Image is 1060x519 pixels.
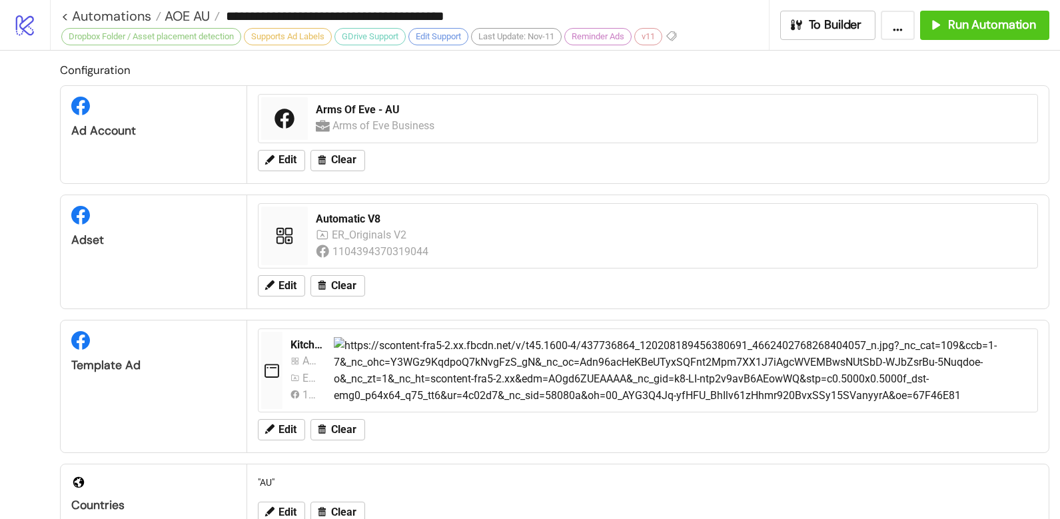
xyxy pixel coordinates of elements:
span: To Builder [809,17,862,33]
span: Clear [331,424,356,436]
span: Clear [331,154,356,166]
div: Arms of Eve Business [332,117,436,134]
span: Clear [331,280,356,292]
a: < Automations [61,9,161,23]
div: Ad Account [71,123,236,139]
div: Kitchn Template [290,338,323,352]
div: Dropbox Folder / Asset placement detection [61,28,241,45]
div: 1104394370319044 [302,386,318,403]
div: v11 [634,28,662,45]
div: 1104394370319044 [332,243,430,260]
button: Edit [258,419,305,440]
span: Edit [278,154,296,166]
button: Clear [310,419,365,440]
div: Countries [71,498,236,513]
div: ER_Originals V2 [332,227,409,243]
span: Clear [331,506,356,518]
div: Last Update: Nov-11 [471,28,562,45]
div: Adset [71,233,236,248]
button: ... [881,11,915,40]
div: Template Ad [71,358,236,373]
a: AOE AU [161,9,220,23]
div: Edit Support [408,28,468,45]
div: Automatic [302,352,318,369]
h2: Configuration [60,61,1049,79]
div: Automatic V8 [316,212,1029,227]
button: Clear [310,150,365,171]
button: To Builder [780,11,876,40]
div: Supports Ad Labels [244,28,332,45]
div: "AU" [253,470,1043,495]
span: Edit [278,506,296,518]
div: GDrive Support [334,28,406,45]
span: Edit [278,424,296,436]
div: Reminder Ads [564,28,632,45]
div: Arms Of Eve - AU [316,103,1029,117]
button: Clear [310,275,365,296]
div: ER_Originals V2 [302,370,318,386]
button: Edit [258,275,305,296]
button: Run Automation [920,11,1049,40]
span: Edit [278,280,296,292]
img: https://scontent-fra5-2.xx.fbcdn.net/v/t45.1600-4/437736864_120208189456380691_466240276826840405... [334,337,1029,404]
span: AOE AU [161,7,210,25]
span: Run Automation [948,17,1036,33]
button: Edit [258,150,305,171]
